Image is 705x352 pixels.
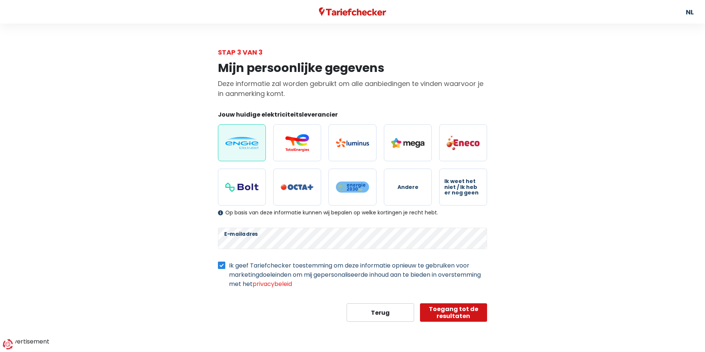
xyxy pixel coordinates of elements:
img: Engie / Electrabel [225,137,258,149]
span: Ik weet het niet / Ik heb er nog geen [444,179,482,196]
button: Terug [347,303,414,322]
img: Tariefchecker logo [319,7,386,17]
a: privacybeleid [253,280,292,288]
label: Ik geef Tariefchecker toestemming om deze informatie opnieuw te gebruiken voor marketingdoeleinde... [229,261,487,289]
span: Andere [397,184,419,190]
img: Total Energies / Lampiris [281,134,314,152]
div: Op basis van deze informatie kunnen wij bepalen op welke kortingen je recht hebt. [218,210,487,216]
p: Deze informatie zal worden gebruikt om alle aanbiedingen te vinden waarvoor je in aanmerking komt. [218,79,487,99]
div: Stap 3 van 3 [218,47,487,57]
img: Octa+ [281,184,314,190]
legend: Jouw huidige elektriciteitsleverancier [218,110,487,122]
img: Mega [391,138,424,148]
img: Energie2030 [336,181,369,193]
img: Eneco [447,135,480,151]
img: Luminus [336,138,369,147]
button: Toegang tot de resultaten [420,303,487,322]
h1: Mijn persoonlijke gegevens [218,61,487,75]
img: Bolt [225,183,258,192]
